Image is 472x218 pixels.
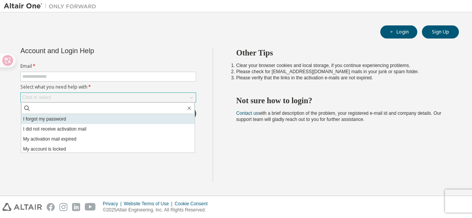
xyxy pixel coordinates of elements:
li: I forgot my password [21,114,195,124]
span: with a brief description of the problem, your registered e-mail id and company details. Our suppo... [236,111,441,122]
li: Please verify that the links in the activation e-mails are not expired. [236,75,445,81]
button: Sign Up [422,25,459,39]
li: Clear your browser cookies and local storage, if you continue experiencing problems. [236,62,445,69]
label: Email [20,63,196,69]
label: Select what you need help with [20,84,196,90]
h2: Other Tips [236,48,445,58]
img: youtube.svg [85,203,96,211]
div: Account and Login Help [20,48,161,54]
div: Click to select [21,93,196,102]
div: Cookie Consent [175,201,212,207]
img: Altair One [4,2,100,10]
li: Please check for [EMAIL_ADDRESS][DOMAIN_NAME] mails in your junk or spam folder. [236,69,445,75]
p: © 2025 Altair Engineering, Inc. All Rights Reserved. [103,207,212,213]
div: Click to select [22,94,51,101]
button: Login [380,25,417,39]
h2: Not sure how to login? [236,96,445,106]
div: Website Terms of Use [124,201,175,207]
img: facebook.svg [47,203,55,211]
img: linkedin.svg [72,203,80,211]
div: Privacy [103,201,124,207]
img: instagram.svg [59,203,67,211]
a: Contact us [236,111,258,116]
img: altair_logo.svg [2,203,42,211]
